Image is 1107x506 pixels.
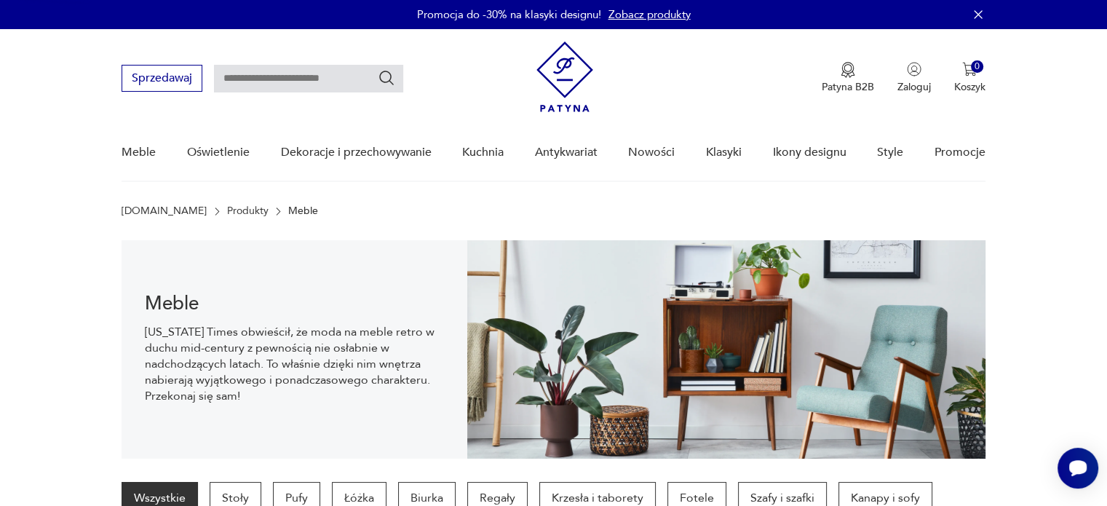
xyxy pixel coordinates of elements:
a: Antykwariat [535,124,598,181]
p: Promocja do -30% na klasyki designu! [417,7,601,22]
a: Sprzedawaj [122,74,202,84]
p: [US_STATE] Times obwieścił, że moda na meble retro w duchu mid-century z pewnością nie osłabnie w... [145,324,444,404]
iframe: Smartsupp widget button [1058,448,1098,489]
img: Ikonka użytkownika [907,62,921,76]
img: Patyna - sklep z meblami i dekoracjami vintage [536,41,593,112]
h1: Meble [145,295,444,312]
img: Ikona koszyka [962,62,977,76]
div: 0 [971,60,983,73]
p: Koszyk [954,80,985,94]
a: Ikona medaluPatyna B2B [822,62,874,94]
a: Oświetlenie [187,124,250,181]
p: Meble [288,205,318,217]
a: Kuchnia [462,124,504,181]
button: Sprzedawaj [122,65,202,92]
a: [DOMAIN_NAME] [122,205,207,217]
button: Szukaj [378,69,395,87]
a: Klasyki [706,124,742,181]
p: Zaloguj [897,80,931,94]
a: Meble [122,124,156,181]
a: Style [877,124,903,181]
a: Ikony designu [772,124,846,181]
a: Produkty [227,205,269,217]
img: Meble [467,240,985,459]
img: Ikona medalu [841,62,855,78]
a: Zobacz produkty [608,7,691,22]
a: Promocje [935,124,985,181]
button: Patyna B2B [822,62,874,94]
p: Patyna B2B [822,80,874,94]
button: Zaloguj [897,62,931,94]
button: 0Koszyk [954,62,985,94]
a: Nowości [628,124,675,181]
a: Dekoracje i przechowywanie [280,124,431,181]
